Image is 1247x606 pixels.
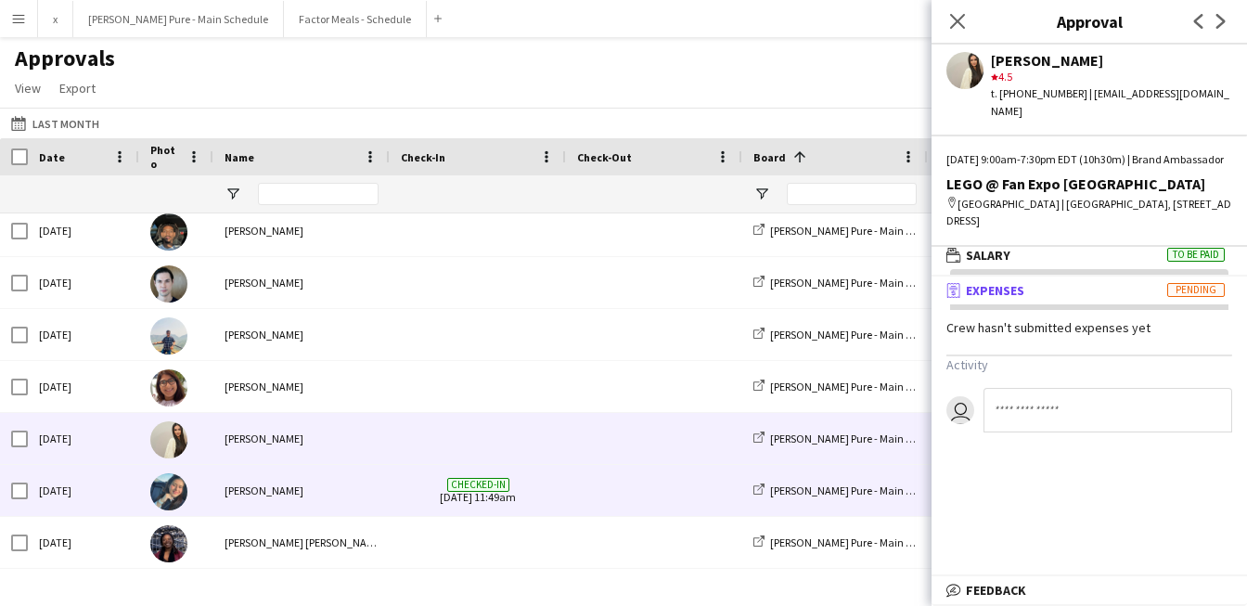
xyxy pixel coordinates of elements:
[787,183,917,205] input: Board Filter Input
[966,282,1024,299] span: Expenses
[213,517,390,568] div: [PERSON_NAME] [PERSON_NAME]
[770,535,950,549] span: [PERSON_NAME] Pure - Main Schedule
[932,9,1247,33] h3: Approval
[753,150,786,164] span: Board
[150,143,180,171] span: Photo
[28,257,139,308] div: [DATE]
[932,576,1247,604] mat-expansion-panel-header: Feedback
[225,186,241,202] button: Open Filter Menu
[991,85,1232,119] div: t. [PHONE_NUMBER] | [EMAIL_ADDRESS][DOMAIN_NAME]
[946,356,1232,373] h3: Activity
[213,361,390,412] div: [PERSON_NAME]
[447,478,509,492] span: Checked-in
[753,484,950,497] a: [PERSON_NAME] Pure - Main Schedule
[7,112,103,135] button: Last Month
[753,380,950,393] a: [PERSON_NAME] Pure - Main Schedule
[401,465,555,516] span: [DATE] 11:49am
[932,319,1247,336] div: Crew hasn't submitted expenses yet
[213,309,390,360] div: [PERSON_NAME]
[1167,248,1225,262] span: To be paid
[1167,283,1225,297] span: Pending
[28,309,139,360] div: [DATE]
[946,151,1232,168] div: [DATE] 9:00am-7:30pm EDT (10h30m) | Brand Ambassador
[150,421,187,458] img: Fara Nouri
[28,465,139,516] div: [DATE]
[213,257,390,308] div: [PERSON_NAME]
[28,413,139,464] div: [DATE]
[258,183,379,205] input: Name Filter Input
[28,205,139,256] div: [DATE]
[150,213,187,251] img: Mamoun Elsiddig
[991,69,1232,85] div: 4.5
[991,52,1232,69] div: [PERSON_NAME]
[225,150,254,164] span: Name
[7,76,48,100] a: View
[73,1,284,37] button: [PERSON_NAME] Pure - Main Schedule
[966,582,1026,599] span: Feedback
[770,224,950,238] span: [PERSON_NAME] Pure - Main Schedule
[946,175,1232,192] div: LEGO @ Fan Expo [GEOGRAPHIC_DATA]
[946,196,1232,229] div: [GEOGRAPHIC_DATA] | [GEOGRAPHIC_DATA], [STREET_ADDRESS]
[15,80,41,97] span: View
[753,432,950,445] a: [PERSON_NAME] Pure - Main Schedule
[150,265,187,303] img: Alex Fairlie
[39,150,65,164] span: Date
[932,241,1247,269] mat-expansion-panel-header: SalaryTo be paid
[753,186,770,202] button: Open Filter Menu
[577,150,632,164] span: Check-Out
[284,1,427,37] button: Factor Meals - Schedule
[28,361,139,412] div: [DATE]
[932,277,1247,304] mat-expansion-panel-header: ExpensesPending
[966,247,1010,264] span: Salary
[753,276,950,290] a: [PERSON_NAME] Pure - Main Schedule
[52,76,103,100] a: Export
[770,276,950,290] span: [PERSON_NAME] Pure - Main Schedule
[770,432,950,445] span: [PERSON_NAME] Pure - Main Schedule
[753,535,950,549] a: [PERSON_NAME] Pure - Main Schedule
[753,328,950,342] a: [PERSON_NAME] Pure - Main Schedule
[150,317,187,355] img: Chirag Ghotikar
[59,80,96,97] span: Export
[770,380,950,393] span: [PERSON_NAME] Pure - Main Schedule
[213,465,390,516] div: [PERSON_NAME]
[150,525,187,562] img: Joyce Silva Desmond
[770,328,950,342] span: [PERSON_NAME] Pure - Main Schedule
[753,224,950,238] a: [PERSON_NAME] Pure - Main Schedule
[932,304,1247,461] div: ExpensesPending
[770,484,950,497] span: [PERSON_NAME] Pure - Main Schedule
[213,413,390,464] div: [PERSON_NAME]
[213,205,390,256] div: [PERSON_NAME]
[150,369,187,406] img: Shakira Vawda
[401,150,445,164] span: Check-In
[28,517,139,568] div: [DATE]
[38,1,73,37] button: x
[150,473,187,510] img: Shubhanshi Sood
